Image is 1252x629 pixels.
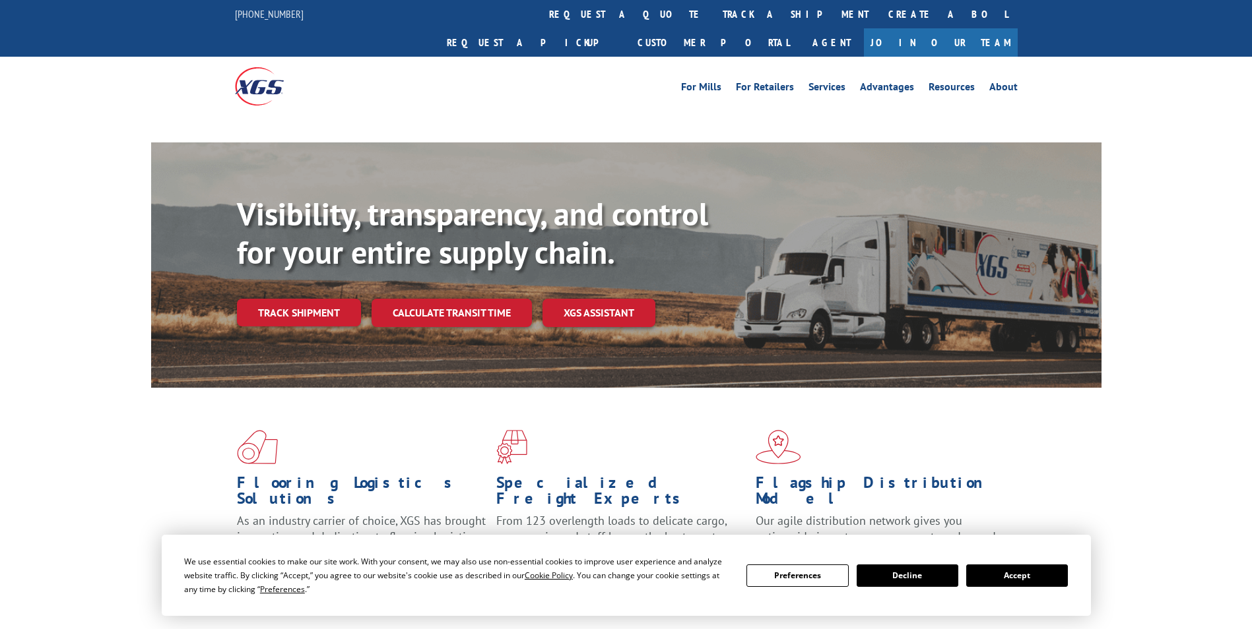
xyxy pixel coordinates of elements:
h1: Flooring Logistics Solutions [237,475,486,513]
span: Our agile distribution network gives you nationwide inventory management on demand. [756,513,999,544]
a: Resources [929,82,975,96]
span: As an industry carrier of choice, XGS has brought innovation and dedication to flooring logistics... [237,513,486,560]
a: Agent [799,28,864,57]
a: [PHONE_NUMBER] [235,7,304,20]
a: Customer Portal [628,28,799,57]
p: From 123 overlength loads to delicate cargo, our experienced staff knows the best way to move you... [496,513,746,572]
button: Preferences [746,564,848,587]
a: Calculate transit time [372,299,532,327]
a: Advantages [860,82,914,96]
span: Cookie Policy [525,570,573,581]
a: For Mills [681,82,721,96]
a: About [989,82,1018,96]
button: Accept [966,564,1068,587]
a: XGS ASSISTANT [543,299,655,327]
h1: Flagship Distribution Model [756,475,1005,513]
span: Preferences [260,584,305,595]
b: Visibility, transparency, and control for your entire supply chain. [237,193,708,272]
a: For Retailers [736,82,794,96]
a: Track shipment [237,299,361,326]
a: Join Our Team [864,28,1018,57]
img: xgs-icon-flagship-distribution-model-red [756,430,801,464]
a: Request a pickup [437,28,628,57]
div: We use essential cookies to make our site work. With your consent, we may also use non-essential ... [184,554,731,596]
button: Decline [857,564,958,587]
div: Cookie Consent Prompt [162,535,1091,616]
h1: Specialized Freight Experts [496,475,746,513]
img: xgs-icon-focused-on-flooring-red [496,430,527,464]
img: xgs-icon-total-supply-chain-intelligence-red [237,430,278,464]
a: Services [808,82,845,96]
